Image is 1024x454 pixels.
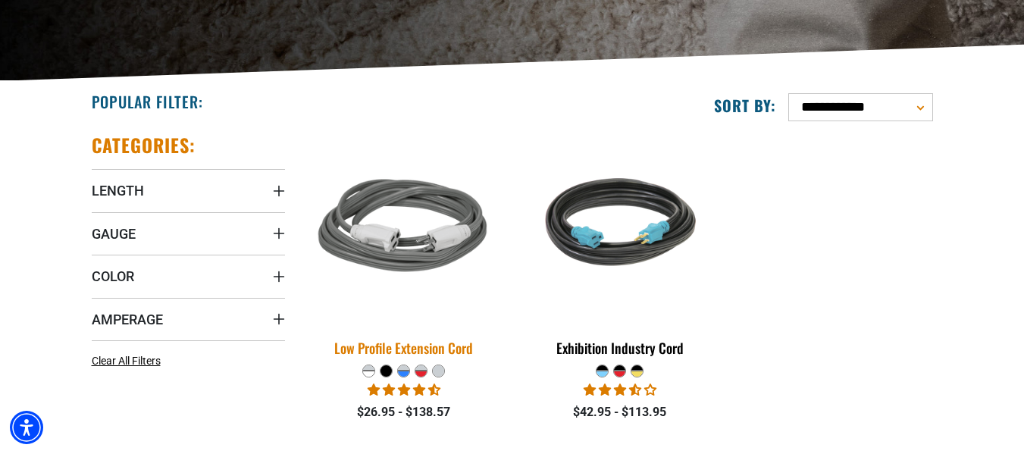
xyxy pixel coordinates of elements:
[298,131,510,325] img: grey & white
[92,212,285,255] summary: Gauge
[92,255,285,297] summary: Color
[584,383,656,397] span: 3.67 stars
[10,411,43,444] div: Accessibility Menu
[92,225,136,243] span: Gauge
[714,95,776,115] label: Sort by:
[523,341,716,355] div: Exhibition Industry Cord
[92,355,161,367] span: Clear All Filters
[92,133,196,157] h2: Categories:
[92,298,285,340] summary: Amperage
[92,311,163,328] span: Amperage
[308,341,501,355] div: Low Profile Extension Cord
[523,403,716,421] div: $42.95 - $113.95
[92,92,203,111] h2: Popular Filter:
[92,169,285,211] summary: Length
[92,182,144,199] span: Length
[308,133,501,364] a: grey & white Low Profile Extension Cord
[525,141,716,315] img: black teal
[523,133,716,364] a: black teal Exhibition Industry Cord
[308,403,501,421] div: $26.95 - $138.57
[92,353,167,369] a: Clear All Filters
[92,268,134,285] span: Color
[368,383,440,397] span: 4.50 stars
